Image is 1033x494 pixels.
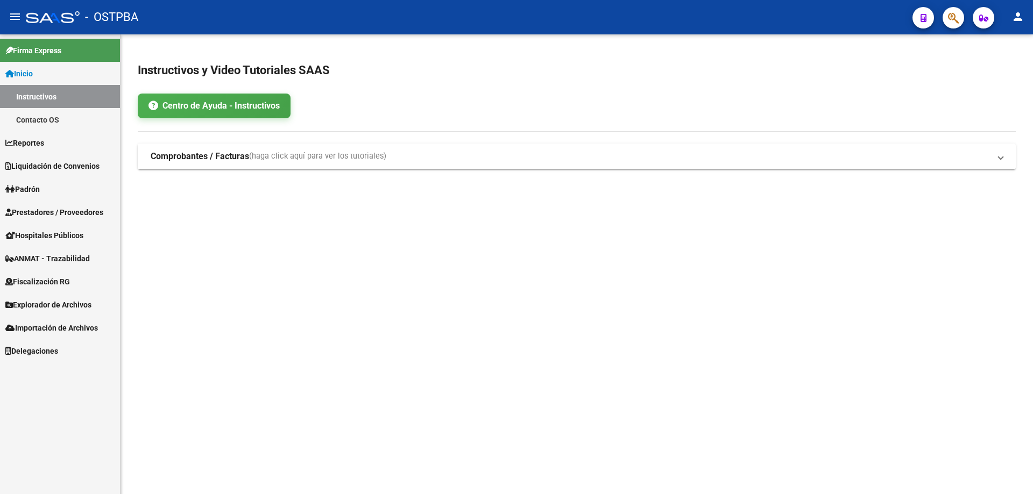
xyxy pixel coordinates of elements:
span: Prestadores / Proveedores [5,206,103,218]
span: Explorador de Archivos [5,299,91,311]
a: Centro de Ayuda - Instructivos [138,94,291,118]
mat-icon: person [1011,10,1024,23]
mat-expansion-panel-header: Comprobantes / Facturas(haga click aquí para ver los tutoriales) [138,144,1016,169]
span: - OSTPBA [85,5,138,29]
iframe: Intercom live chat [996,457,1022,483]
span: Hospitales Públicos [5,230,83,241]
span: Liquidación de Convenios [5,160,100,172]
span: Padrón [5,183,40,195]
strong: Comprobantes / Facturas [151,151,249,162]
span: ANMAT - Trazabilidad [5,253,90,264]
span: Firma Express [5,45,61,56]
span: Reportes [5,137,44,149]
span: Inicio [5,68,33,80]
span: (haga click aquí para ver los tutoriales) [249,151,386,162]
h2: Instructivos y Video Tutoriales SAAS [138,60,1016,81]
span: Delegaciones [5,345,58,357]
span: Fiscalización RG [5,276,70,288]
mat-icon: menu [9,10,22,23]
span: Importación de Archivos [5,322,98,334]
